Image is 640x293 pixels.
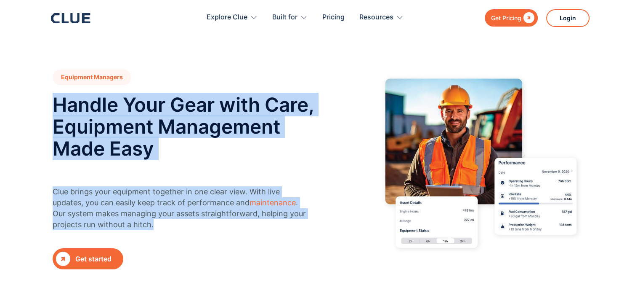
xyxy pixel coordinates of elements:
[359,4,404,31] div: Resources
[207,4,247,31] div: Explore Clue
[485,9,538,27] a: Get Pricing
[53,248,123,269] a: Get started
[322,4,345,31] a: Pricing
[491,13,521,23] div: Get Pricing
[272,4,297,31] div: Built for
[546,9,590,27] a: Login
[53,186,307,230] p: Clue brings your equipment together in one clear view. With live updates, you can easily keep tra...
[207,4,258,31] div: Explore Clue
[250,198,296,207] a: maintenance
[56,252,70,266] div: 
[272,4,308,31] div: Built for
[373,70,588,261] img: hero image for construction equipment manager
[521,13,534,23] div: 
[53,70,131,85] h1: Equipment Managers
[75,254,120,264] div: Get started
[359,4,393,31] div: Resources
[53,94,324,159] h2: Handle Your Gear with Care, Equipment Management Made Easy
